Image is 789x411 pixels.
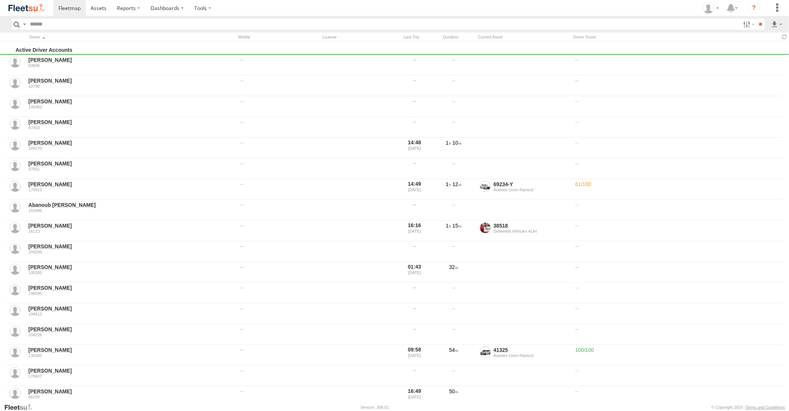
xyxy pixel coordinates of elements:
[28,312,235,316] div: 198612
[28,84,235,88] div: 10790
[28,167,235,171] div: 37001
[28,139,235,146] a: [PERSON_NAME]
[446,223,451,229] span: 1
[449,264,458,270] span: 32
[449,347,458,353] span: 54
[27,34,233,41] div: Click to Sort
[401,180,429,199] div: 14:49 [DATE]
[452,140,462,146] span: 10
[28,202,235,208] a: Abanoub [PERSON_NAME]
[401,387,429,406] div: 16:49 [DATE]
[28,105,235,109] div: 195462
[429,34,473,41] div: Duration
[321,34,395,41] div: License
[571,34,778,41] div: Driver Score
[21,19,27,30] label: Search Query
[28,229,235,233] div: 16113
[493,347,508,353] a: 41325
[746,405,785,410] a: Terms and Conditions
[28,222,235,229] a: [PERSON_NAME]
[401,138,429,158] div: 14:48 [DATE]
[28,188,235,192] div: 170913
[28,395,235,399] div: 96290
[748,2,760,14] i: ?
[28,160,235,167] a: [PERSON_NAME]
[28,146,235,151] div: 189729
[401,221,429,240] div: 16:16 [DATE]
[711,405,785,410] div: © Copyright 2025 -
[28,347,235,353] a: [PERSON_NAME]
[28,250,235,254] div: 204206
[28,63,235,68] div: 63606
[28,388,235,395] a: [PERSON_NAME]
[28,57,235,63] a: [PERSON_NAME]
[7,3,46,13] img: fleetsu-logo-horizontal.svg
[28,367,235,374] a: [PERSON_NAME]
[28,353,235,358] div: 130305
[574,346,783,365] div: 100
[28,243,235,250] a: [PERSON_NAME]
[493,353,572,358] div: Aramex Umm Ramool
[28,264,235,270] a: [PERSON_NAME]
[28,291,235,296] div: 196590
[476,34,569,41] div: Current Asset
[452,223,462,229] span: 15
[28,270,235,275] div: 100305
[449,388,458,394] span: 50
[771,19,783,30] label: Export results as...
[446,181,451,187] span: 1
[780,33,789,40] span: Refresh
[28,119,235,125] a: [PERSON_NAME]
[361,405,389,410] div: Version: 308.01
[574,180,783,199] div: 61
[28,374,235,378] div: 178607
[452,181,462,187] span: 12
[740,19,756,30] label: Search Filter Options
[28,333,235,337] div: 204226
[28,98,235,105] a: [PERSON_NAME]
[401,346,429,365] div: 09:58 [DATE]
[401,263,429,282] div: 01:43 [DATE]
[446,140,451,146] span: 1
[28,77,235,84] a: [PERSON_NAME]
[700,3,722,14] div: Ismail Elayodath
[4,404,38,411] a: Visit our Website
[493,229,572,233] div: Defleeted Vehicles AUH
[493,188,572,192] div: Aramex Umm Ramool
[28,181,235,188] a: [PERSON_NAME]
[28,125,235,130] div: 87403
[28,326,235,333] a: [PERSON_NAME]
[28,208,235,213] div: 191846
[493,223,508,229] a: 38518
[28,305,235,312] a: [PERSON_NAME]
[398,34,426,41] div: Last Trip
[493,181,513,187] a: 69234-Y
[236,34,318,41] div: Mobile
[28,284,235,291] a: [PERSON_NAME]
